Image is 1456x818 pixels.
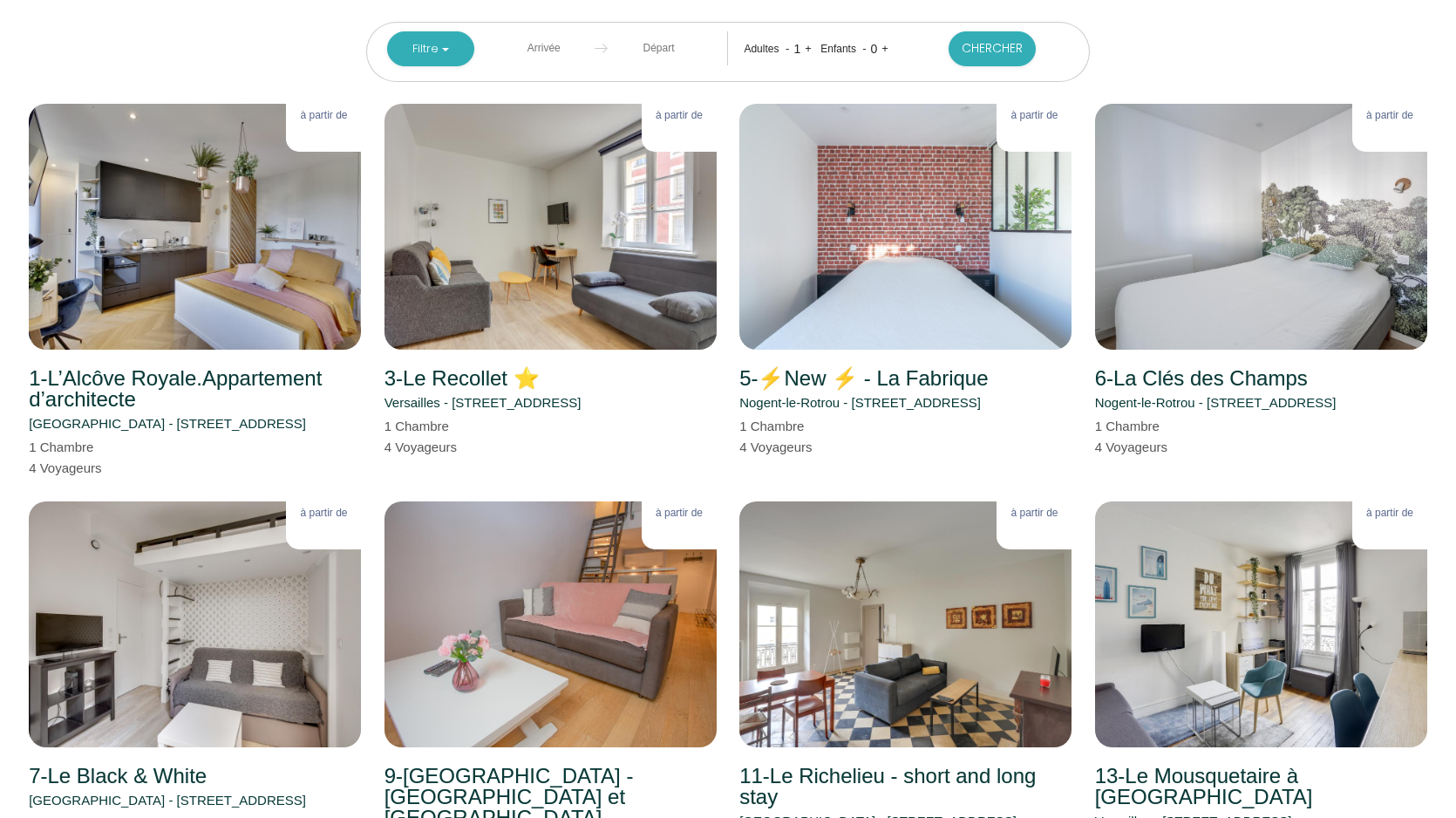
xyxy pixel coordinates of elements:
[739,501,1072,747] img: rental-image
[300,124,347,148] p: 60 €
[29,766,207,787] h2: 7-Le Black & White
[29,368,361,410] h2: 1-L’Alcôve Royale.Appartement d’architecte
[29,437,101,458] p: 1 Chambre
[384,368,540,389] h2: 3-Le Recollet ⭐️
[1095,368,1308,389] h2: 6-La Clés des Champs
[451,440,458,454] span: s
[1366,505,1413,521] p: à partir de
[1010,521,1058,546] p: 80 €
[867,35,882,63] div: 0
[387,31,474,66] button: Filtre
[29,790,306,811] p: [GEOGRAPHIC_DATA] - [STREET_ADDRESS]
[608,31,710,65] input: Départ
[1382,740,1443,805] iframe: Chat
[1095,437,1167,458] p: 4 Voyageur
[739,368,988,389] h2: 5-⚡️New ⚡️ - La Fabrique
[1366,124,1413,148] p: 49 €
[739,766,1072,808] h2: 11-Le Richelieu - short and long stay
[384,501,717,747] img: rental-image
[739,437,812,458] p: 4 Voyageur
[789,35,805,63] div: 1
[739,392,981,413] p: Nogent-le-Rotrou - [STREET_ADDRESS]
[1366,107,1413,124] p: à partir de
[656,107,703,124] p: à partir de
[1095,766,1427,808] h2: 13-Le Mousquetaire à [GEOGRAPHIC_DATA]
[384,437,457,458] p: 4 Voyageur
[1161,440,1168,454] span: s
[1010,107,1058,124] p: à partir de
[786,42,789,55] a: -
[739,416,812,437] p: 1 Chambre
[1095,501,1427,747] img: rental-image
[1366,521,1413,546] p: 50 €
[744,41,785,58] div: Adultes
[1095,104,1427,350] img: rental-image
[862,42,866,55] a: -
[29,413,306,434] p: [GEOGRAPHIC_DATA] - [STREET_ADDRESS]
[881,42,888,55] a: +
[384,416,457,437] p: 1 Chambre
[820,41,862,58] div: Enfants
[384,104,717,350] img: rental-image
[1010,124,1058,148] p: 50 €
[739,104,1072,350] img: rental-image
[29,458,101,479] p: 4 Voyageur
[1095,392,1337,413] p: Nogent-le-Rotrou - [STREET_ADDRESS]
[1095,416,1167,437] p: 1 Chambre
[95,460,102,475] span: s
[29,501,361,747] img: rental-image
[949,31,1036,66] button: Chercher
[656,124,703,148] p: 55 €
[300,107,347,124] p: à partir de
[806,440,813,454] span: s
[384,392,582,413] p: Versailles - [STREET_ADDRESS]
[1010,505,1058,521] p: à partir de
[656,505,703,521] p: à partir de
[493,31,595,65] input: Arrivée
[29,104,361,350] img: rental-image
[656,521,703,546] p: 75 €
[300,521,347,546] p: 45 €
[805,42,812,55] a: +
[300,505,347,521] p: à partir de
[595,42,608,55] img: guests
